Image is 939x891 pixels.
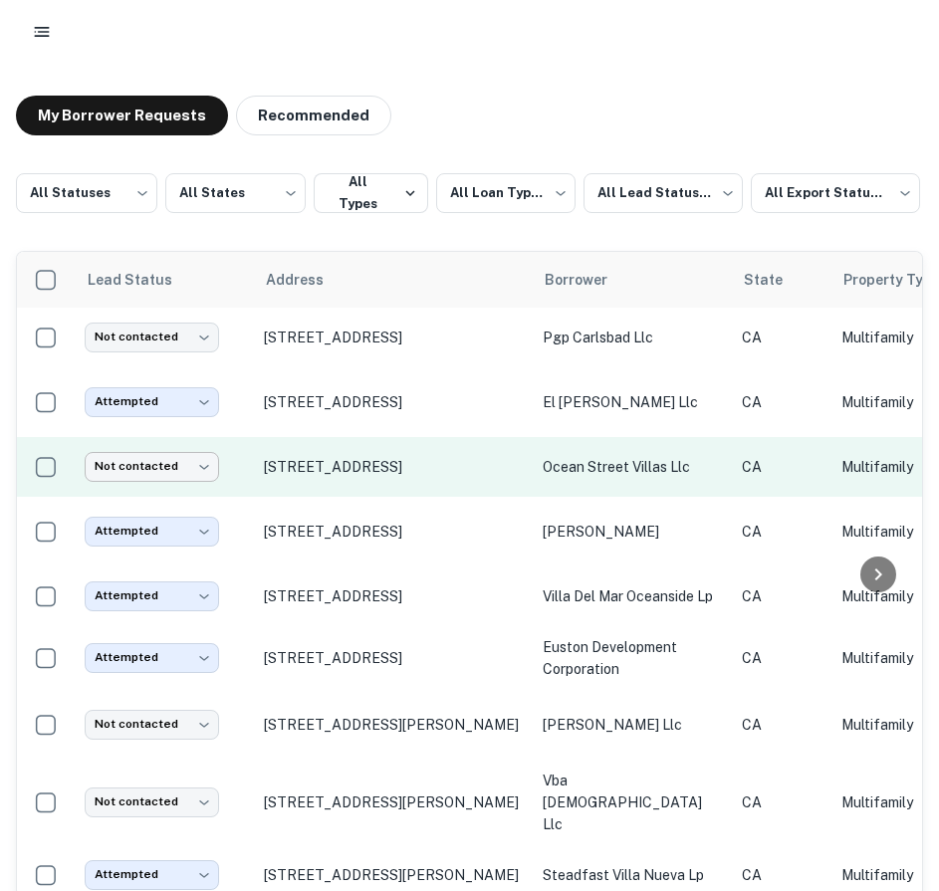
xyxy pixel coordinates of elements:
p: CA [742,327,822,348]
div: All States [165,167,307,219]
p: CA [742,647,822,669]
div: Attempted [85,643,219,672]
p: [STREET_ADDRESS][PERSON_NAME] [264,866,523,884]
p: CA [742,791,822,813]
p: CA [742,391,822,413]
div: All Loan Types [436,167,576,219]
p: pgp carlsbad llc [543,327,722,348]
p: [STREET_ADDRESS][PERSON_NAME] [264,793,523,811]
p: [STREET_ADDRESS] [264,649,523,667]
iframe: Chat Widget [839,732,939,827]
p: CA [742,521,822,543]
div: Not contacted [85,323,219,351]
div: Not contacted [85,710,219,739]
div: All Statuses [16,167,157,219]
div: Not contacted [85,787,219,816]
div: All Lead Statuses [584,167,743,219]
div: Attempted [85,387,219,416]
p: [PERSON_NAME] llc [543,714,722,736]
th: Address [254,252,533,308]
p: [STREET_ADDRESS] [264,458,523,476]
button: Recommended [236,96,391,135]
p: [STREET_ADDRESS] [264,393,523,411]
button: All Types [314,173,428,213]
span: State [744,268,809,292]
span: Borrower [545,268,633,292]
th: Lead Status [75,252,254,308]
p: vba [DEMOGRAPHIC_DATA] llc [543,770,722,835]
p: el [PERSON_NAME] llc [543,391,722,413]
p: CA [742,585,822,607]
div: Attempted [85,581,219,610]
p: [STREET_ADDRESS] [264,523,523,541]
p: CA [742,714,822,736]
p: [STREET_ADDRESS] [264,329,523,346]
p: [STREET_ADDRESS] [264,587,523,605]
p: CA [742,456,822,478]
div: All Export Statuses [751,167,920,219]
p: euston development corporation [543,636,722,680]
p: ocean street villas llc [543,456,722,478]
div: Not contacted [85,452,219,481]
p: [PERSON_NAME] [543,521,722,543]
span: Lead Status [87,268,198,292]
div: Attempted [85,860,219,889]
span: Address [266,268,350,292]
p: steadfast villa nueva lp [543,864,722,886]
th: Borrower [533,252,732,308]
button: My Borrower Requests [16,96,228,135]
p: CA [742,864,822,886]
p: [STREET_ADDRESS][PERSON_NAME] [264,716,523,734]
th: State [732,252,831,308]
div: Attempted [85,517,219,546]
p: villa del mar oceanside lp [543,585,722,607]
